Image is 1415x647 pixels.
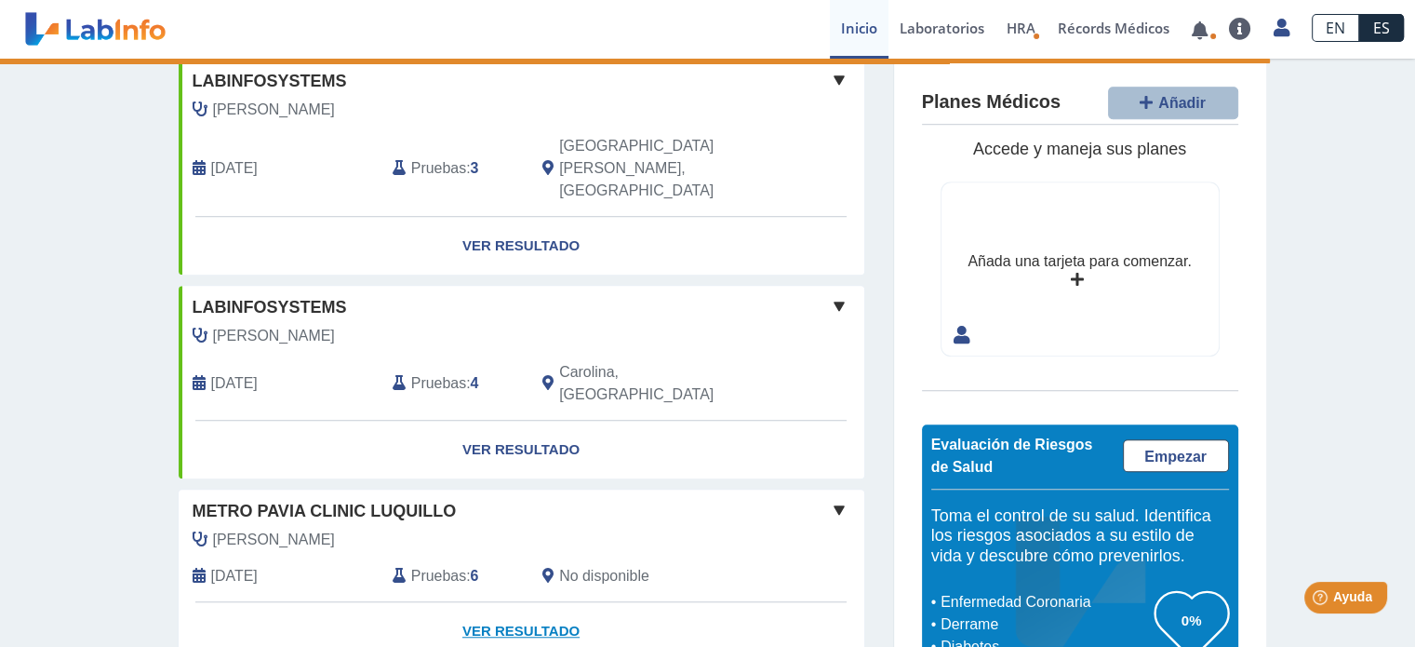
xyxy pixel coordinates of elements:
[411,372,466,395] span: Pruebas
[1249,574,1395,627] iframe: Help widget launcher
[193,69,347,94] span: Labinfosystems
[213,529,335,551] span: Nieves, Gil
[922,91,1061,114] h4: Planes Médicos
[1007,19,1035,37] span: HRA
[936,591,1155,613] li: Enfermedad Coronaria
[379,565,528,587] div: :
[193,295,347,320] span: Labinfosystems
[211,565,258,587] span: 2025-09-19
[1108,87,1238,119] button: Añadir
[936,613,1155,636] li: Derrame
[1155,609,1229,632] h3: 0%
[193,499,457,524] span: Metro Pavia Clinic Luquillo
[211,372,258,395] span: 2020-04-29
[968,250,1191,273] div: Añada una tarjeta para comenzar.
[1158,95,1206,111] span: Añadir
[931,437,1093,475] span: Evaluación de Riesgos de Salud
[179,421,864,479] a: Ver Resultado
[1312,14,1359,42] a: EN
[471,160,479,176] b: 3
[213,99,335,121] span: Cardona Doble, Hector
[471,568,479,584] b: 6
[559,135,765,202] span: San Juan, PR
[1359,14,1404,42] a: ES
[559,565,649,587] span: No disponible
[411,565,466,587] span: Pruebas
[973,140,1186,158] span: Accede y maneja sus planes
[213,325,335,347] span: Sanchez Cruz, Alfredo
[379,135,528,202] div: :
[379,361,528,406] div: :
[179,217,864,276] a: Ver Resultado
[559,361,765,406] span: Carolina, PR
[471,375,479,391] b: 4
[1144,449,1207,465] span: Empezar
[411,157,466,180] span: Pruebas
[931,506,1229,567] h5: Toma el control de su salud. Identifica los riesgos asociados a su estilo de vida y descubre cómo...
[1123,439,1229,472] a: Empezar
[211,157,258,180] span: 2020-06-12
